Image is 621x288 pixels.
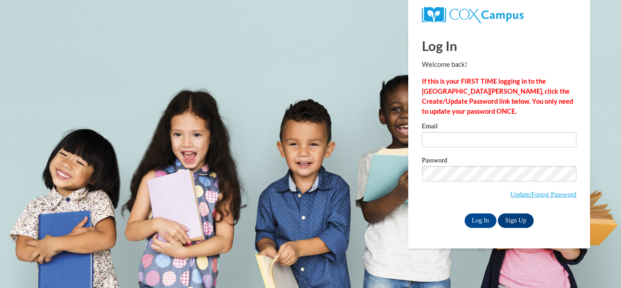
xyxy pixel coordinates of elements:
[422,7,524,23] img: COX Campus
[511,191,576,198] a: Update/Forgot Password
[422,7,576,23] a: COX Campus
[422,123,576,132] label: Email
[422,157,576,166] label: Password
[422,77,573,115] strong: If this is your FIRST TIME logging in to the [GEOGRAPHIC_DATA][PERSON_NAME], click the Create/Upd...
[498,213,533,228] a: Sign Up
[465,213,496,228] input: Log In
[422,60,576,70] p: Welcome back!
[422,36,576,55] h1: Log In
